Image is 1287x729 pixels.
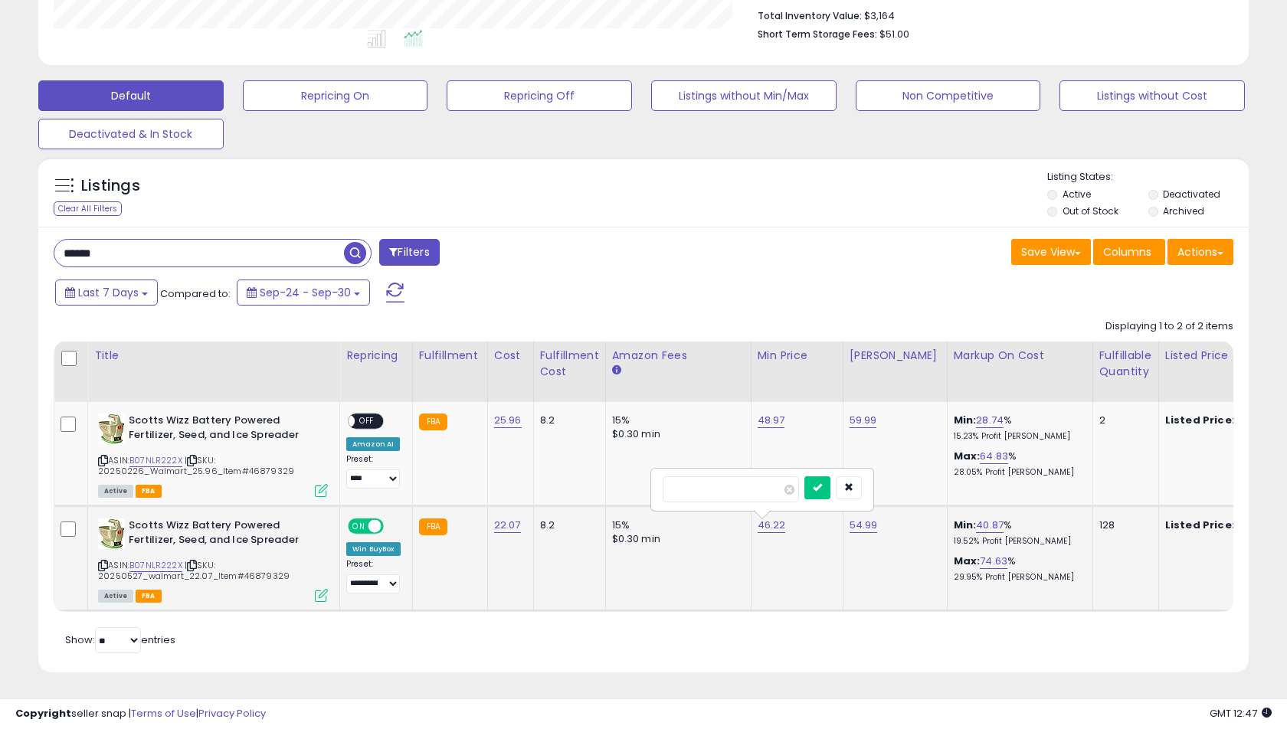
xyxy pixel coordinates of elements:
div: [PERSON_NAME] [850,348,941,364]
button: Filters [379,239,439,266]
b: Max: [954,554,981,568]
span: | SKU: 20250527_walmart_22.07_Item#46879329 [98,559,290,582]
div: Cost [494,348,527,364]
div: % [954,554,1081,583]
b: Scotts Wizz Battery Powered Fertilizer, Seed, and Ice Spreader [129,414,315,446]
label: Out of Stock [1063,204,1118,217]
b: Min: [954,518,977,532]
img: 41sno0gWAyL._SL40_.jpg [98,518,125,549]
div: Displaying 1 to 2 of 2 items [1105,319,1233,334]
p: Listing States: [1047,170,1248,185]
span: All listings currently available for purchase on Amazon [98,590,133,603]
div: ASIN: [98,518,328,600]
div: Title [94,348,333,364]
small: Amazon Fees. [612,364,621,378]
div: Preset: [346,559,401,593]
div: Fulfillment Cost [540,348,599,380]
a: B07NLR222X [129,559,182,572]
div: Clear All Filters [54,201,122,216]
div: seller snap | | [15,707,266,721]
div: Amazon Fees [612,348,745,364]
span: OFF [382,520,406,533]
button: Actions [1167,239,1233,265]
span: | SKU: 20250226_Walmart_25.96_Item#46879329 [98,454,294,477]
a: 46.22 [758,518,786,533]
a: B07NLR222X [129,454,182,467]
small: FBA [419,518,447,535]
button: Default [38,80,224,111]
b: Max: [954,449,981,463]
span: ON [349,520,368,533]
div: Markup on Cost [954,348,1086,364]
img: 41sno0gWAyL._SL40_.jpg [98,414,125,444]
a: Privacy Policy [198,706,266,721]
span: Sep-24 - Sep-30 [260,285,351,300]
div: Win BuyBox [346,542,401,556]
div: Fulfillment [419,348,481,364]
div: 15% [612,518,739,532]
button: Non Competitive [856,80,1041,111]
label: Deactivated [1163,188,1220,201]
span: Columns [1103,244,1151,260]
a: 74.63 [980,554,1007,569]
p: 15.23% Profit [PERSON_NAME] [954,431,1081,442]
a: Terms of Use [131,706,196,721]
label: Active [1063,188,1091,201]
button: Listings without Cost [1059,80,1245,111]
h5: Listings [81,175,140,197]
span: 2025-10-8 12:47 GMT [1210,706,1272,721]
div: % [954,414,1081,442]
div: % [954,518,1081,547]
div: Preset: [346,454,401,489]
span: Last 7 Days [78,285,139,300]
a: 40.87 [976,518,1004,533]
p: 29.95% Profit [PERSON_NAME] [954,572,1081,583]
p: 28.05% Profit [PERSON_NAME] [954,467,1081,478]
div: % [954,449,1081,478]
button: Listings without Min/Max [651,80,837,111]
div: $0.30 min [612,427,739,441]
p: 19.52% Profit [PERSON_NAME] [954,536,1081,547]
div: ASIN: [98,414,328,495]
div: $0.30 min [612,532,739,546]
span: FBA [136,590,162,603]
b: Short Term Storage Fees: [758,28,877,41]
a: 64.83 [980,449,1008,464]
b: Min: [954,413,977,427]
span: Show: entries [65,633,175,647]
b: Total Inventory Value: [758,9,862,22]
a: 54.99 [850,518,878,533]
button: Deactivated & In Stock [38,119,224,149]
label: Archived [1163,204,1204,217]
button: Columns [1093,239,1165,265]
strong: Copyright [15,706,71,721]
a: 25.96 [494,413,522,428]
b: Scotts Wizz Battery Powered Fertilizer, Seed, and Ice Spreader [129,518,315,551]
a: 59.99 [850,413,877,428]
a: 28.74 [976,413,1004,428]
span: OFF [355,415,379,428]
div: 128 [1099,518,1147,532]
li: $3,164 [758,5,1222,24]
div: 2 [1099,414,1147,427]
div: Amazon AI [346,437,400,451]
button: Repricing Off [447,80,632,111]
b: Listed Price: [1165,518,1235,532]
div: Fulfillable Quantity [1099,348,1152,380]
button: Repricing On [243,80,428,111]
a: 48.97 [758,413,785,428]
th: The percentage added to the cost of goods (COGS) that forms the calculator for Min & Max prices. [947,342,1092,402]
span: Compared to: [160,286,231,301]
small: FBA [419,414,447,430]
div: Min Price [758,348,837,364]
div: 15% [612,414,739,427]
span: All listings currently available for purchase on Amazon [98,485,133,498]
button: Save View [1011,239,1091,265]
div: Repricing [346,348,406,364]
b: Listed Price: [1165,413,1235,427]
div: 8.2 [540,414,594,427]
button: Sep-24 - Sep-30 [237,280,370,306]
span: FBA [136,485,162,498]
a: 22.07 [494,518,521,533]
div: 8.2 [540,518,594,532]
